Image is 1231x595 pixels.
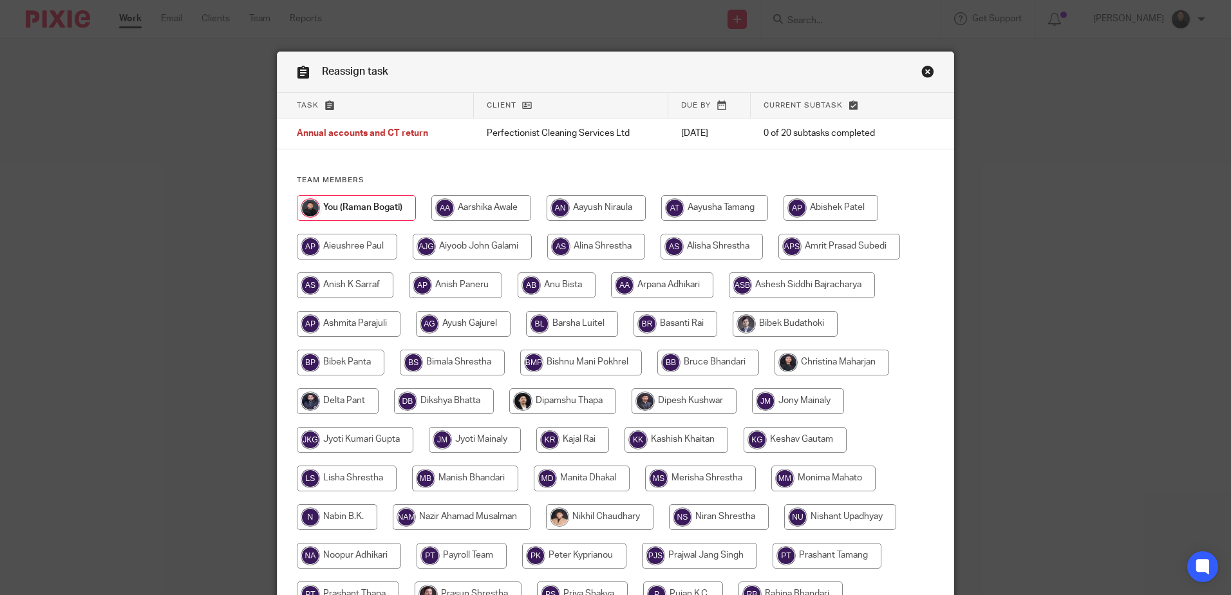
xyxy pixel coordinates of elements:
p: Perfectionist Cleaning Services Ltd [487,127,655,140]
span: Due by [681,102,711,109]
span: Annual accounts and CT return [297,129,428,138]
span: Task [297,102,319,109]
td: 0 of 20 subtasks completed [751,118,909,149]
span: Reassign task [322,66,388,77]
span: Client [487,102,516,109]
span: Current subtask [764,102,843,109]
h4: Team members [297,175,934,185]
a: Close this dialog window [921,65,934,82]
p: [DATE] [681,127,738,140]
